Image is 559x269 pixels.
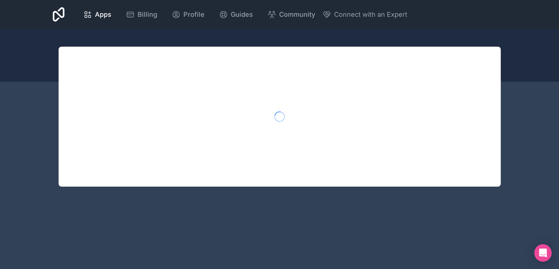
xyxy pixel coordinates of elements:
span: Billing [138,9,157,20]
span: Guides [231,9,253,20]
span: Profile [183,9,205,20]
a: Guides [213,7,259,23]
span: Connect with an Expert [334,9,407,20]
a: Profile [166,7,210,23]
div: Open Intercom Messenger [534,244,552,262]
a: Apps [78,7,117,23]
button: Connect with an Expert [322,9,407,20]
span: Apps [95,9,111,20]
a: Billing [120,7,163,23]
span: Community [279,9,315,20]
a: Community [262,7,321,23]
